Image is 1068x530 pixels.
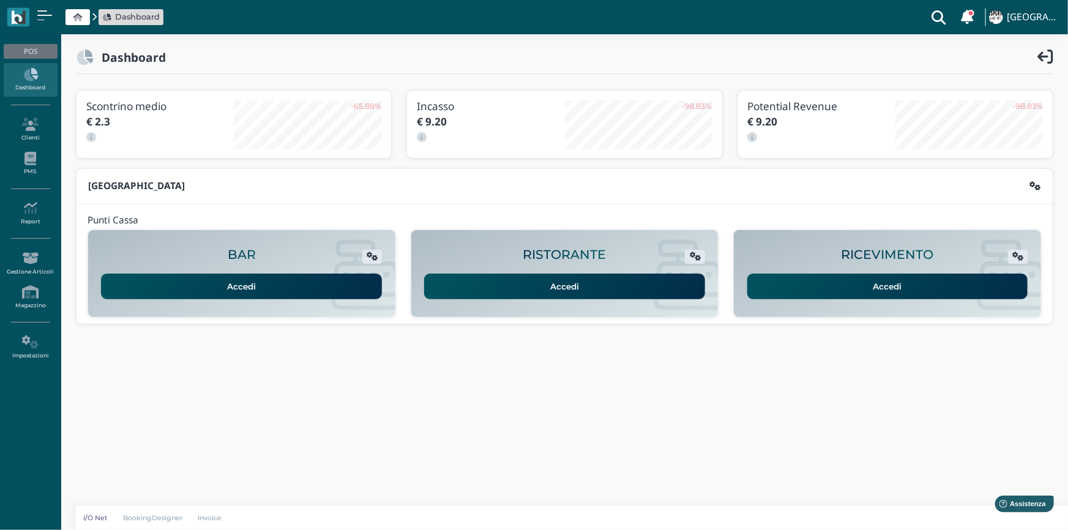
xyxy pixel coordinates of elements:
[987,2,1061,32] a: ... [GEOGRAPHIC_DATA]
[88,215,138,226] h4: Punti Cassa
[103,11,160,23] a: Dashboard
[4,247,57,280] a: Gestione Articoli
[748,100,895,112] h3: Potential Revenue
[424,274,705,299] a: Accedi
[748,114,778,129] b: € 9.20
[86,100,234,112] h3: Scontrino medio
[842,248,934,262] h2: RICEVIMENTO
[115,11,160,23] span: Dashboard
[4,280,57,314] a: Magazzino
[417,100,564,112] h3: Incasso
[228,248,256,262] h2: BAR
[4,330,57,364] a: Impostazioni
[36,10,81,19] span: Assistenza
[86,114,110,129] b: € 2.3
[4,63,57,97] a: Dashboard
[101,274,382,299] a: Accedi
[523,248,606,262] h2: RISTORANTE
[11,10,25,24] img: logo
[4,44,57,59] div: POS
[989,10,1003,24] img: ...
[1007,12,1061,23] h4: [GEOGRAPHIC_DATA]
[4,196,57,230] a: Report
[94,51,166,64] h2: Dashboard
[4,113,57,146] a: Clienti
[4,147,57,181] a: PMS
[747,274,1028,299] a: Accedi
[981,492,1058,520] iframe: Help widget launcher
[88,179,185,192] b: [GEOGRAPHIC_DATA]
[417,114,447,129] b: € 9.20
